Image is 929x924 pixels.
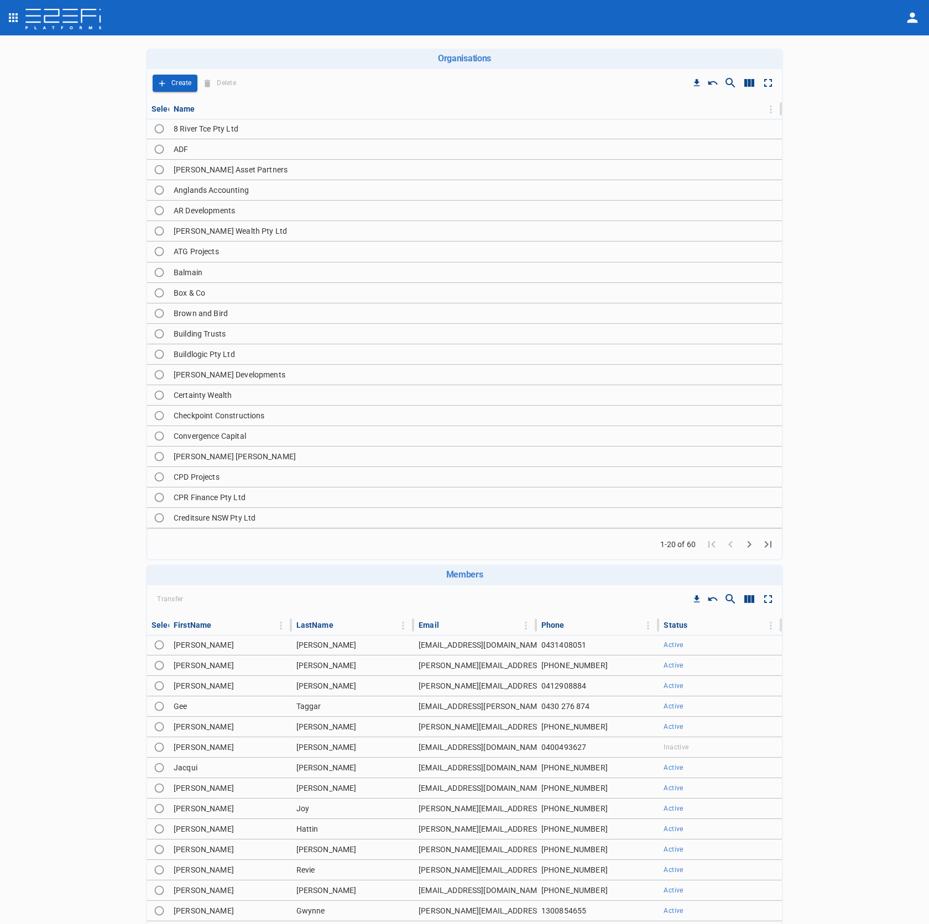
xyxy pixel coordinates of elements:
span: Toggle select row [152,883,167,898]
td: CPR Finance Pty Ltd [169,487,782,507]
td: [PERSON_NAME][EMAIL_ADDRESS][DOMAIN_NAME] [414,860,537,880]
span: Delete [201,75,239,92]
h6: Members [150,569,779,580]
div: Status [664,618,687,632]
span: Toggle select row [152,265,167,280]
span: Active [664,846,683,853]
div: FirstName [174,618,211,632]
td: Jacqui [169,758,292,778]
td: CPD Projects [169,467,782,487]
td: [PERSON_NAME] [292,717,415,737]
span: Active [664,662,683,669]
td: 0431408051 [537,635,660,655]
td: Joy [292,799,415,818]
td: [PERSON_NAME][EMAIL_ADDRESS][DOMAIN_NAME] [414,901,537,921]
td: Creditsure NSW Pty Ltd [169,508,782,528]
span: Toggle select row [152,510,167,526]
td: [PERSON_NAME][EMAIL_ADDRESS][PERSON_NAME][DOMAIN_NAME] [414,839,537,859]
td: [PERSON_NAME] [292,676,415,696]
span: Active [664,805,683,812]
button: Column Actions [762,101,780,118]
td: Buildlogic Pty Ltd [169,344,782,364]
span: Toggle select row [152,719,167,734]
span: Toggle select row [152,428,167,444]
span: Toggle select row [152,326,167,342]
button: Show/Hide search [721,73,740,92]
span: Toggle select row [152,469,167,485]
td: [PHONE_NUMBER] [537,880,660,900]
td: [PERSON_NAME] [169,676,292,696]
span: Toggle select row [152,285,167,301]
td: Revie [292,860,415,880]
td: [PERSON_NAME] [169,860,292,880]
span: Toggle select row [152,739,167,755]
td: [PERSON_NAME] Wealth Pty Ltd [169,221,782,241]
span: Toggle select row [152,699,167,714]
td: [PERSON_NAME] [169,737,292,757]
td: 0412908884 [537,676,660,696]
td: Taggar [292,696,415,716]
h6: Organisations [150,53,779,64]
td: [EMAIL_ADDRESS][PERSON_NAME][DOMAIN_NAME] [414,696,537,716]
span: Toggle select row [152,842,167,857]
td: [PERSON_NAME][EMAIL_ADDRESS][DOMAIN_NAME] [414,819,537,839]
td: [PERSON_NAME] [PERSON_NAME] [169,447,782,466]
td: Hattin [292,819,415,839]
td: [PERSON_NAME][EMAIL_ADDRESS][DOMAIN_NAME] [414,676,537,696]
button: Show/Hide columns [740,590,759,608]
span: Toggle select row [152,637,167,653]
button: Column Actions [517,617,535,634]
span: Toggle select row [152,821,167,837]
button: Toggle full screen [759,590,777,608]
td: ATG Projects [169,242,782,261]
span: Toggle select row [152,862,167,878]
button: Download CSV [689,591,704,607]
button: Download CSV [689,75,704,91]
td: [PHONE_NUMBER] [537,778,660,798]
td: Checkpoint Constructions [169,406,782,426]
span: Active [664,784,683,792]
button: Show/Hide columns [740,73,759,92]
button: Go to next page [740,535,759,554]
span: Toggle select row [152,903,167,918]
div: Select [152,102,175,116]
td: 8 River Tce Pty Ltd [169,119,782,139]
span: Toggle select row [152,141,167,157]
span: Toggle select row [152,449,167,464]
span: 1-20 of 60 [660,539,696,550]
td: Building Trusts [169,324,782,344]
span: Toggle select row [152,387,167,403]
span: Toggle select row [152,780,167,796]
td: [PHONE_NUMBER] [537,758,660,778]
td: [PERSON_NAME] [169,778,292,798]
span: Toggle select row [152,490,167,505]
span: Active [664,764,683,771]
td: Convergence Capital [169,426,782,446]
td: [PHONE_NUMBER] [537,819,660,839]
button: Show/Hide search [721,590,740,608]
span: Inactive [664,743,688,751]
span: Toggle select row [152,162,167,177]
td: [PERSON_NAME] [169,839,292,859]
td: [PERSON_NAME][EMAIL_ADDRESS][PERSON_NAME][DOMAIN_NAME] [414,717,537,737]
span: Toggle select row [152,203,167,218]
span: Toggle select row [152,678,167,694]
td: [PERSON_NAME] [292,880,415,900]
td: [EMAIL_ADDRESS][DOMAIN_NAME] [414,737,537,757]
td: [PERSON_NAME] [292,635,415,655]
td: [EMAIL_ADDRESS][DOMAIN_NAME] [414,758,537,778]
div: Email [419,618,439,632]
td: [PERSON_NAME] [169,880,292,900]
span: Toggle select row [152,367,167,382]
td: [EMAIL_ADDRESS][DOMAIN_NAME] [414,778,537,798]
span: Active [664,723,683,731]
td: [PERSON_NAME] [169,635,292,655]
td: [EMAIL_ADDRESS][DOMAIN_NAME] [414,880,537,900]
td: Gee [169,696,292,716]
span: Toggle select row [152,760,167,775]
div: Select [152,618,175,632]
td: Gwynne [292,901,415,921]
td: Certainty Wealth [169,385,782,405]
td: [PERSON_NAME] [169,655,292,675]
td: Balmain [169,262,782,282]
